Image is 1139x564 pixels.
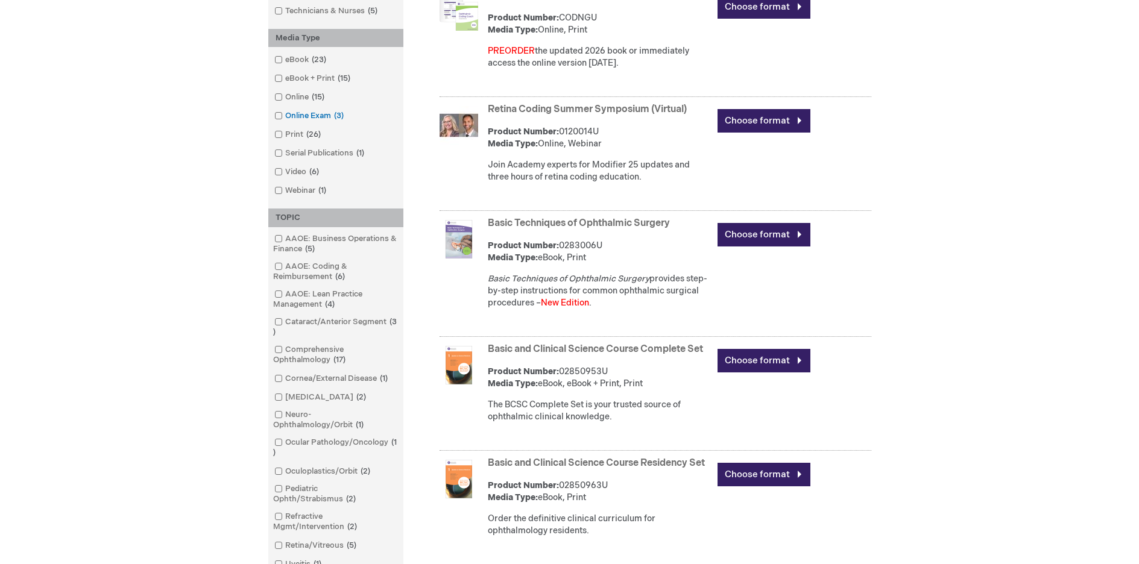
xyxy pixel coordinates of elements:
[343,494,359,504] span: 2
[718,223,810,246] a: Choose format
[271,54,331,66] a: eBook23
[488,274,649,284] em: Basic Techniques of Ophthalmic Surgery
[488,240,559,251] strong: Product Number:
[488,252,538,263] strong: Media Type:
[306,167,322,177] span: 6
[488,366,711,390] div: 02850953U eBook, eBook + Print, Print
[271,344,400,366] a: Comprehensive Ophthalmology17
[488,240,711,264] div: 0283006U eBook, Print
[488,513,711,537] div: Order the definitive clinical curriculum for ophthalmology residents.
[271,148,369,159] a: Serial Publications1
[353,420,367,430] span: 1
[271,466,375,477] a: Oculoplastics/Orbit2
[488,480,559,490] strong: Product Number:
[302,244,318,254] span: 5
[271,185,331,196] a: Webinar1
[271,129,326,140] a: Print26
[440,460,478,498] img: Basic and Clinical Science Course Residency Set
[335,74,353,83] span: 15
[273,317,397,337] span: 3
[271,511,400,533] a: Refractive Mgmt/Intervention2
[488,273,711,309] div: provides step-by-step instructions for common ophthalmic surgical procedures – .
[488,104,687,115] a: Retina Coding Summer Symposium (Virtual)
[271,233,400,255] a: AAOE: Business Operations & Finance5
[488,127,559,137] strong: Product Number:
[271,437,400,459] a: Ocular Pathology/Oncology1
[440,106,478,145] img: Retina Coding Summer Symposium (Virtual)
[488,13,559,23] strong: Product Number:
[541,298,589,308] font: New Edition
[488,12,711,36] div: CODNGU Online, Print
[488,399,711,423] div: The BCSC Complete Set is your trusted source of ophthalmic clinical knowledge.
[488,378,538,389] strong: Media Type:
[332,272,348,281] span: 6
[315,186,329,195] span: 1
[271,73,355,84] a: eBook + Print15
[309,92,327,102] span: 15
[268,29,403,48] div: Media Type
[377,374,391,383] span: 1
[488,218,670,229] a: Basic Techniques of Ophthalmic Surgery
[273,437,397,457] span: 1
[344,522,360,531] span: 2
[271,392,371,403] a: [MEDICAL_DATA]2
[488,366,559,377] strong: Product Number:
[271,92,329,103] a: Online15
[488,46,535,56] font: PREORDER
[268,208,403,227] div: TOPIC
[488,139,538,149] strong: Media Type:
[344,540,359,550] span: 5
[271,409,400,431] a: Neuro-Ophthalmology/Orbit1
[488,159,711,183] div: Join Academy experts for Modifier 25 updates and three hours of retina coding education.
[353,148,367,158] span: 1
[488,25,538,35] strong: Media Type:
[365,6,380,16] span: 5
[718,349,810,372] a: Choose format
[488,45,711,69] div: the updated 2026 book or immediately access the online version [DATE].
[322,299,338,309] span: 4
[440,220,478,258] img: Basic Techniques of Ophthalmic Surgery
[358,466,373,476] span: 2
[271,483,400,505] a: Pediatric Ophth/Strabismus2
[330,355,349,365] span: 17
[488,343,703,355] a: Basic and Clinical Science Course Complete Set
[271,540,361,551] a: Retina/Vitreous5
[309,55,329,64] span: 23
[440,346,478,384] img: Basic and Clinical Science Course Complete Set
[488,126,711,150] div: 0120014U Online, Webinar
[331,111,347,121] span: 3
[271,110,349,122] a: Online Exam3
[488,457,705,469] a: Basic and Clinical Science Course Residency Set
[718,109,810,133] a: Choose format
[271,261,400,283] a: AAOE: Coding & Reimbursement6
[718,463,810,486] a: Choose format
[488,492,538,503] strong: Media Type:
[271,166,324,178] a: Video6
[353,392,369,402] span: 2
[271,289,400,310] a: AAOE: Lean Practice Management4
[271,373,393,384] a: Cornea/External Disease1
[303,130,324,139] span: 26
[488,480,711,504] div: 02850963U eBook, Print
[271,316,400,338] a: Cataract/Anterior Segment3
[271,5,382,17] a: Technicians & Nurses5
